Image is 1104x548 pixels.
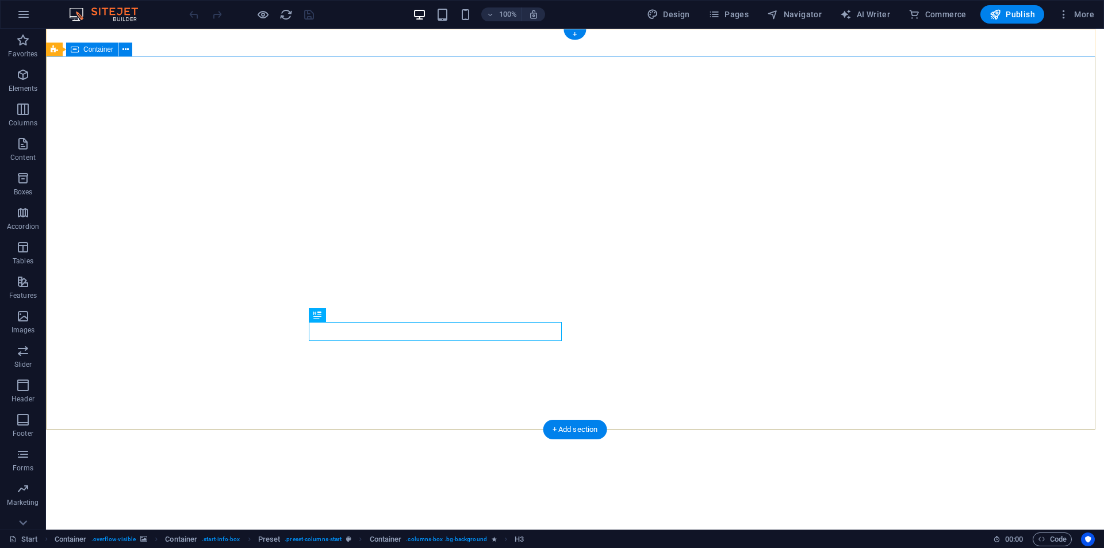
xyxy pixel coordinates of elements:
button: Publish [980,5,1044,24]
button: Click here to leave preview mode and continue editing [256,7,270,21]
span: Container [83,46,113,53]
span: Design [647,9,690,20]
div: Design (Ctrl+Alt+Y) [642,5,695,24]
i: Reload page [279,8,293,21]
span: Click to select. Double-click to edit [258,532,281,546]
span: Click to select. Double-click to edit [370,532,402,546]
div: + [563,29,586,40]
button: Code [1033,532,1072,546]
span: Publish [990,9,1035,20]
p: Columns [9,118,37,128]
i: On resize automatically adjust zoom level to fit chosen device. [528,9,539,20]
span: Click to select. Double-click to edit [515,532,524,546]
span: Code [1038,532,1067,546]
span: . start-info-box [202,532,240,546]
p: Slider [14,360,32,369]
span: More [1058,9,1094,20]
p: Favorites [8,49,37,59]
h6: 100% [499,7,517,21]
span: : [1013,535,1015,543]
p: Marketing [7,498,39,507]
p: Header [11,394,34,404]
p: Elements [9,84,38,93]
span: Navigator [767,9,822,20]
span: . columns-box .bg-background [406,532,487,546]
div: + Add section [543,420,607,439]
h6: Session time [993,532,1023,546]
span: 00 00 [1005,532,1023,546]
span: Commerce [908,9,967,20]
span: Click to select. Double-click to edit [55,532,87,546]
p: Features [9,291,37,300]
button: Usercentrics [1081,532,1095,546]
i: This element contains a background [140,536,147,542]
span: . preset-columns-start [285,532,342,546]
button: Pages [704,5,753,24]
span: Click to select. Double-click to edit [165,532,197,546]
img: Editor Logo [66,7,152,21]
span: . overflow-visible [91,532,136,546]
button: Commerce [904,5,971,24]
nav: breadcrumb [55,532,524,546]
span: Pages [708,9,749,20]
button: 100% [481,7,522,21]
p: Boxes [14,187,33,197]
i: Element contains an animation [492,536,497,542]
button: AI Writer [835,5,895,24]
p: Footer [13,429,33,438]
i: This element is a customizable preset [346,536,351,542]
button: reload [279,7,293,21]
button: Design [642,5,695,24]
p: Tables [13,256,33,266]
button: Navigator [762,5,826,24]
button: More [1053,5,1099,24]
p: Accordion [7,222,39,231]
span: AI Writer [840,9,890,20]
p: Images [11,325,35,335]
a: Click to cancel selection. Double-click to open Pages [9,532,38,546]
p: Forms [13,463,33,473]
p: Content [10,153,36,162]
